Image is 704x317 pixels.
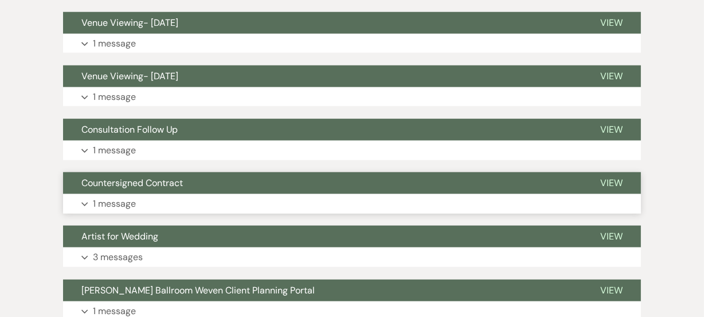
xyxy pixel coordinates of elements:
p: 3 messages [93,250,143,265]
button: 3 messages [63,248,641,267]
span: Countersigned Contract [81,177,183,189]
span: Venue Viewing- [DATE] [81,17,178,29]
p: 1 message [93,143,136,158]
button: View [582,226,641,248]
button: 1 message [63,34,641,53]
button: Venue Viewing- [DATE] [63,65,582,87]
span: Artist for Wedding [81,230,158,242]
button: View [582,280,641,301]
span: View [600,177,623,189]
p: 1 message [93,196,136,211]
button: View [582,172,641,194]
span: [PERSON_NAME] Ballroom Weven Client Planning Portal [81,284,315,296]
span: View [600,70,623,82]
span: Venue Viewing- [DATE] [81,70,178,82]
button: [PERSON_NAME] Ballroom Weven Client Planning Portal [63,280,582,301]
button: 1 message [63,141,641,160]
button: View [582,65,641,87]
button: 1 message [63,194,641,214]
span: View [600,230,623,242]
button: View [582,12,641,34]
button: Consultation Follow Up [63,119,582,141]
button: View [582,119,641,141]
span: Consultation Follow Up [81,123,178,136]
p: 1 message [93,36,136,51]
span: View [600,123,623,136]
button: 1 message [63,87,641,107]
button: Venue Viewing- [DATE] [63,12,582,34]
span: View [600,17,623,29]
button: Artist for Wedding [63,226,582,248]
p: 1 message [93,90,136,105]
span: View [600,284,623,296]
button: Countersigned Contract [63,172,582,194]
